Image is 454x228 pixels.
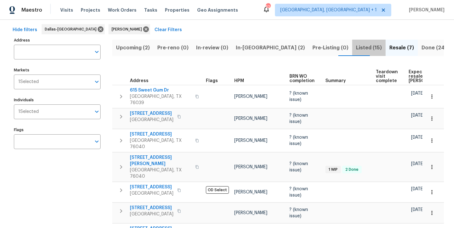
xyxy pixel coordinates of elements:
span: Listed (15) [356,43,382,52]
span: [DATE] [411,135,424,140]
span: Pre-Listing (0) [312,43,348,52]
span: [PERSON_NAME] [234,94,267,99]
span: [PERSON_NAME] [234,138,267,143]
span: ? (known issue) [289,162,308,172]
span: OD Select [206,186,229,194]
span: HPM [234,79,244,83]
div: 52 [266,4,270,10]
span: Done (249) [422,43,450,52]
span: Visits [60,7,73,13]
span: Clear Filters [154,26,182,34]
span: Upcoming (2) [116,43,150,52]
span: [GEOGRAPHIC_DATA], TX 76039 [130,93,191,106]
span: [DATE] [411,162,424,166]
span: In-review (0) [196,43,228,52]
span: Teardown visit complete [376,70,398,83]
span: [GEOGRAPHIC_DATA], TX 76040 [130,137,191,150]
label: Address [14,38,101,42]
span: [PERSON_NAME] [112,26,144,32]
span: Hide filters [13,26,37,34]
label: Flags [14,128,101,132]
span: 615 Sweet Gum Dr [130,87,191,93]
span: Pre-reno (0) [157,43,189,52]
span: Expected resale [PERSON_NAME] [409,70,444,83]
button: Hide filters [10,24,40,36]
span: [DATE] [411,187,424,191]
span: Geo Assignments [197,7,238,13]
div: Dallas-[GEOGRAPHIC_DATA] [42,24,105,34]
span: Tasks [144,8,157,12]
span: Summary [325,79,346,83]
span: [GEOGRAPHIC_DATA] [130,190,173,197]
span: [GEOGRAPHIC_DATA] [130,117,173,123]
span: [PERSON_NAME] [234,190,267,194]
span: [GEOGRAPHIC_DATA], TX 76040 [130,167,191,180]
span: ? (known issue) [289,208,308,218]
span: ? (known issue) [289,91,308,102]
span: Resale (7) [389,43,414,52]
span: [DATE] [411,113,424,118]
span: 1 WIP [326,167,340,172]
label: Individuals [14,98,101,102]
span: [DATE] [411,208,424,212]
span: In-[GEOGRAPHIC_DATA] (2) [236,43,305,52]
span: [STREET_ADDRESS] [130,184,173,190]
button: Open [92,137,101,146]
span: [STREET_ADDRESS] [130,131,191,137]
span: [PERSON_NAME] [234,116,267,121]
span: 2 Done [343,167,361,172]
button: Open [92,107,101,116]
span: Flags [206,79,218,83]
button: Open [92,77,101,86]
span: [PERSON_NAME] [234,165,267,169]
span: Work Orders [108,7,137,13]
span: Maestro [21,7,42,13]
span: [STREET_ADDRESS] [130,205,173,211]
label: Markets [14,68,101,72]
span: 1 Selected [18,79,39,85]
span: Properties [165,7,189,13]
span: Projects [81,7,100,13]
span: Address [130,79,148,83]
span: BRN WO completion [289,74,315,83]
span: [PERSON_NAME] [234,211,267,215]
span: [GEOGRAPHIC_DATA] [130,211,173,217]
span: [DATE] [411,91,424,96]
button: Clear Filters [152,24,184,36]
span: Dallas-[GEOGRAPHIC_DATA] [45,26,99,32]
span: [PERSON_NAME] [406,7,445,13]
span: ? (known issue) [289,135,308,146]
span: [GEOGRAPHIC_DATA], [GEOGRAPHIC_DATA] + 1 [280,7,377,13]
span: ? (known issue) [289,187,308,197]
button: Open [92,47,101,56]
div: [PERSON_NAME] [108,24,150,34]
span: [STREET_ADDRESS] [130,110,173,117]
span: [STREET_ADDRESS][PERSON_NAME] [130,154,191,167]
span: 1 Selected [18,109,39,114]
span: ? (known issue) [289,113,308,124]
